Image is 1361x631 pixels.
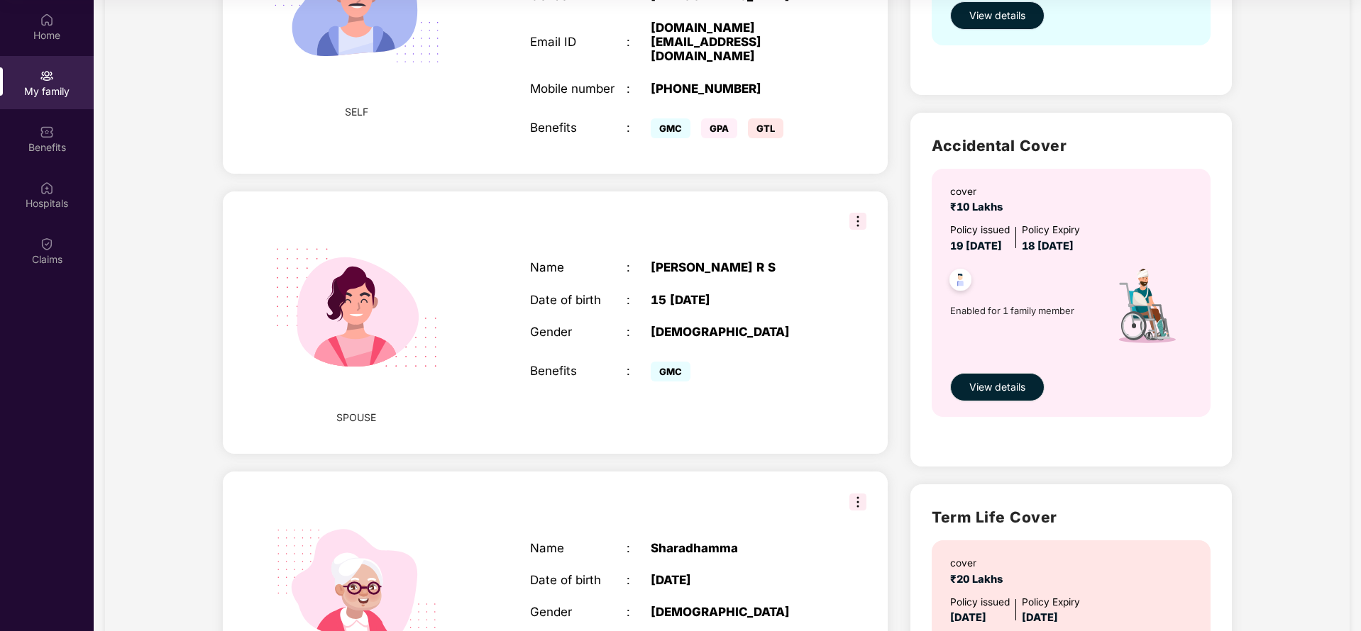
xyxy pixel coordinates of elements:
[530,82,627,96] div: Mobile number
[748,118,783,138] span: GTL
[932,506,1211,529] h2: Term Life Cover
[651,573,820,587] div: [DATE]
[530,121,627,135] div: Benefits
[1022,611,1058,624] span: [DATE]
[1022,240,1074,252] span: 18 [DATE]
[651,82,820,96] div: [PHONE_NUMBER]
[950,201,1008,213] span: ₹10 Lakhs
[950,373,1045,401] button: View details
[950,303,1093,318] span: Enabled for 1 family member
[701,118,737,138] span: GPA
[530,364,627,378] div: Benefits
[950,595,1010,610] div: Policy issued
[530,325,627,339] div: Gender
[627,260,651,274] div: :
[1093,255,1197,366] img: icon
[627,293,651,307] div: :
[969,8,1025,23] span: View details
[627,573,651,587] div: :
[651,293,820,307] div: 15 [DATE]
[950,556,1008,571] div: cover
[950,1,1045,30] button: View details
[627,605,651,619] div: :
[40,181,54,195] img: svg+xml;base64,PHN2ZyBpZD0iSG9zcGl0YWxzIiB4bWxucz0iaHR0cDovL3d3dy53My5vcmcvMjAwMC9zdmciIHdpZHRoPS...
[651,325,820,339] div: [DEMOGRAPHIC_DATA]
[254,206,458,410] img: svg+xml;base64,PHN2ZyB4bWxucz0iaHR0cDovL3d3dy53My5vcmcvMjAwMC9zdmciIHdpZHRoPSIyMjQiIGhlaWdodD0iMT...
[950,223,1010,238] div: Policy issued
[950,573,1008,586] span: ₹20 Lakhs
[627,325,651,339] div: :
[336,410,376,425] span: SPOUSE
[40,125,54,139] img: svg+xml;base64,PHN2ZyBpZD0iQmVuZWZpdHMiIHhtbG5zPSJodHRwOi8vd3d3LnczLm9yZy8yMDAwL3N2ZyIgd2lkdGg9Ij...
[530,35,627,49] div: Email ID
[950,611,986,624] span: [DATE]
[530,260,627,274] div: Name
[627,541,651,555] div: :
[950,240,1002,252] span: 19 [DATE]
[40,237,54,251] img: svg+xml;base64,PHN2ZyBpZD0iQ2xhaW0iIHhtbG5zPSJodHRwOi8vd3d3LnczLm9yZy8yMDAwL3N2ZyIgd2lkdGg9IjIwIi...
[627,121,651,135] div: :
[530,541,627,555] div: Name
[651,260,820,274] div: [PERSON_NAME] R S
[651,605,820,619] div: [DEMOGRAPHIC_DATA]
[651,541,820,555] div: Sharadhamma
[651,21,820,64] div: [DOMAIN_NAME][EMAIL_ADDRESS][DOMAIN_NAME]
[40,69,54,83] img: svg+xml;base64,PHN2ZyB3aWR0aD0iMjAiIGhlaWdodD0iMjAiIHZpZXdCb3g9IjAgMCAyMCAyMCIgZmlsbD0ibm9uZSIgeG...
[530,293,627,307] div: Date of birth
[627,35,651,49] div: :
[950,184,1008,200] div: cover
[345,104,368,120] span: SELF
[651,362,690,381] span: GMC
[849,213,866,230] img: svg+xml;base64,PHN2ZyB3aWR0aD0iMzIiIGhlaWdodD0iMzIiIHZpZXdCb3g9IjAgMCAzMiAzMiIgZmlsbD0ibm9uZSIgeG...
[530,573,627,587] div: Date of birth
[932,134,1211,157] h2: Accidental Cover
[651,118,690,138] span: GMC
[943,264,978,299] img: svg+xml;base64,PHN2ZyB4bWxucz0iaHR0cDovL3d3dy53My5vcmcvMjAwMC9zdmciIHdpZHRoPSI0OC45NDMiIGhlaWdodD...
[1022,223,1080,238] div: Policy Expiry
[849,493,866,510] img: svg+xml;base64,PHN2ZyB3aWR0aD0iMzIiIGhlaWdodD0iMzIiIHZpZXdCb3g9IjAgMCAzMiAzMiIgZmlsbD0ibm9uZSIgeG...
[969,379,1025,395] span: View details
[627,82,651,96] div: :
[1022,595,1080,610] div: Policy Expiry
[627,364,651,378] div: :
[530,605,627,619] div: Gender
[40,13,54,27] img: svg+xml;base64,PHN2ZyBpZD0iSG9tZSIgeG1sbnM9Imh0dHA6Ly93d3cudzMub3JnLzIwMDAvc3ZnIiB3aWR0aD0iMjAiIG...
